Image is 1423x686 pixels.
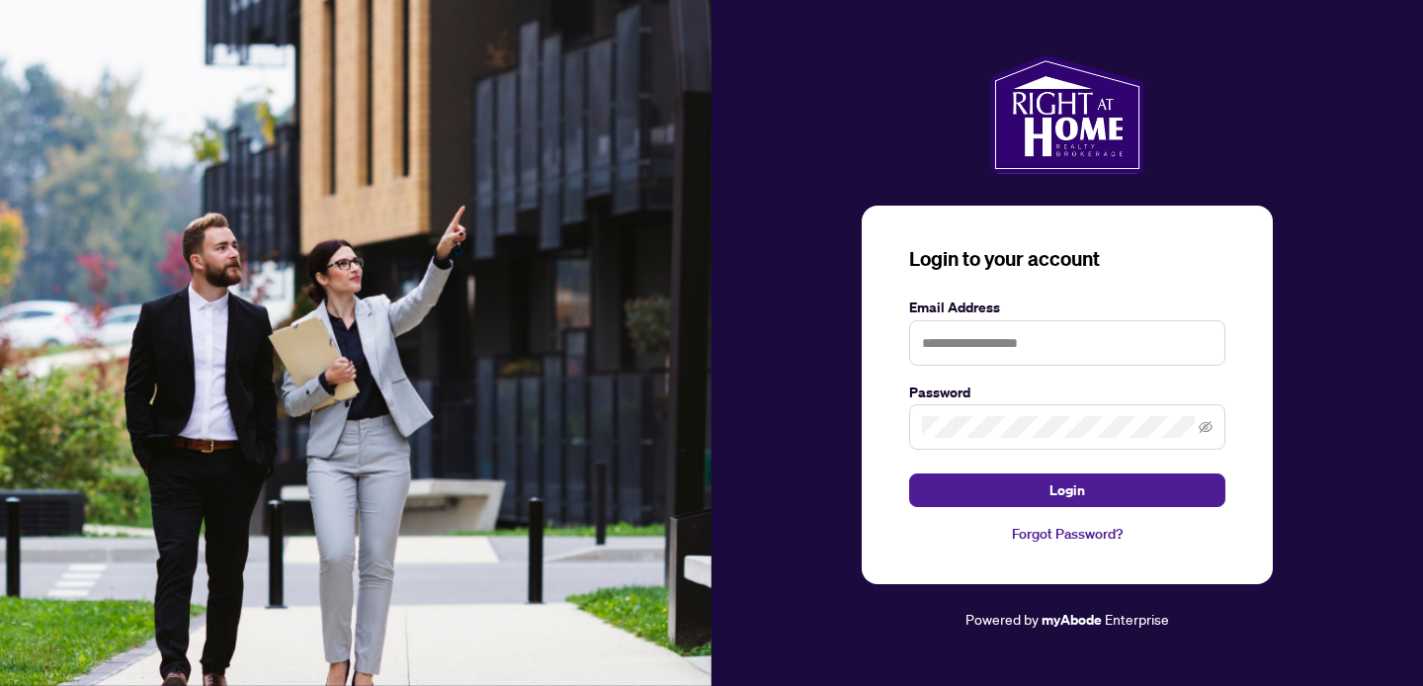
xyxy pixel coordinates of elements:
[1049,474,1085,506] span: Login
[909,245,1225,273] h3: Login to your account
[1042,609,1102,631] a: myAbode
[965,610,1039,628] span: Powered by
[909,297,1225,318] label: Email Address
[990,55,1143,174] img: ma-logo
[1199,420,1213,434] span: eye-invisible
[909,473,1225,507] button: Login
[1105,610,1169,628] span: Enterprise
[909,523,1225,545] a: Forgot Password?
[909,382,1225,403] label: Password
